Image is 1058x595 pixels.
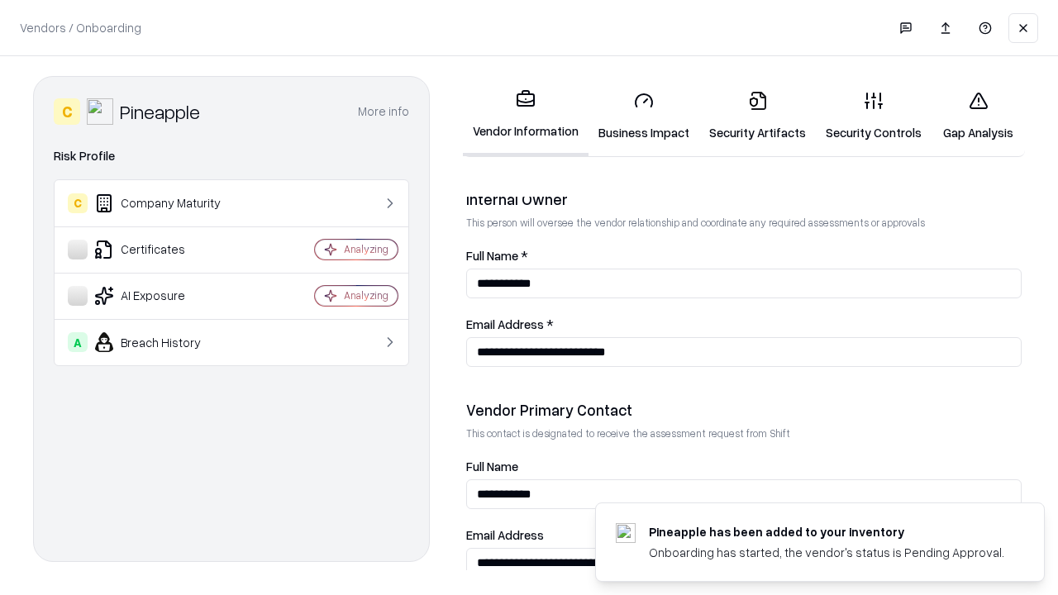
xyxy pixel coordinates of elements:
div: Pineapple [120,98,200,125]
div: Onboarding has started, the vendor's status is Pending Approval. [649,544,1004,561]
div: Internal Owner [466,189,1022,209]
img: Pineapple [87,98,113,125]
p: Vendors / Onboarding [20,19,141,36]
a: Security Controls [816,78,932,155]
div: Risk Profile [54,146,409,166]
a: Vendor Information [463,76,589,156]
label: Full Name [466,460,1022,473]
label: Email Address * [466,318,1022,331]
p: This contact is designated to receive the assessment request from Shift [466,426,1022,440]
div: Analyzing [344,242,388,256]
label: Full Name * [466,250,1022,262]
div: Company Maturity [68,193,265,213]
div: A [68,332,88,352]
div: Pineapple has been added to your inventory [649,523,1004,540]
img: pineappleenergy.com [616,523,636,543]
p: This person will oversee the vendor relationship and coordinate any required assessments or appro... [466,216,1022,230]
div: C [68,193,88,213]
button: More info [358,97,409,126]
div: Vendor Primary Contact [466,400,1022,420]
a: Gap Analysis [932,78,1025,155]
a: Business Impact [589,78,699,155]
label: Email Address [466,529,1022,541]
div: Certificates [68,240,265,259]
div: AI Exposure [68,286,265,306]
div: Analyzing [344,288,388,302]
div: C [54,98,80,125]
a: Security Artifacts [699,78,816,155]
div: Breach History [68,332,265,352]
